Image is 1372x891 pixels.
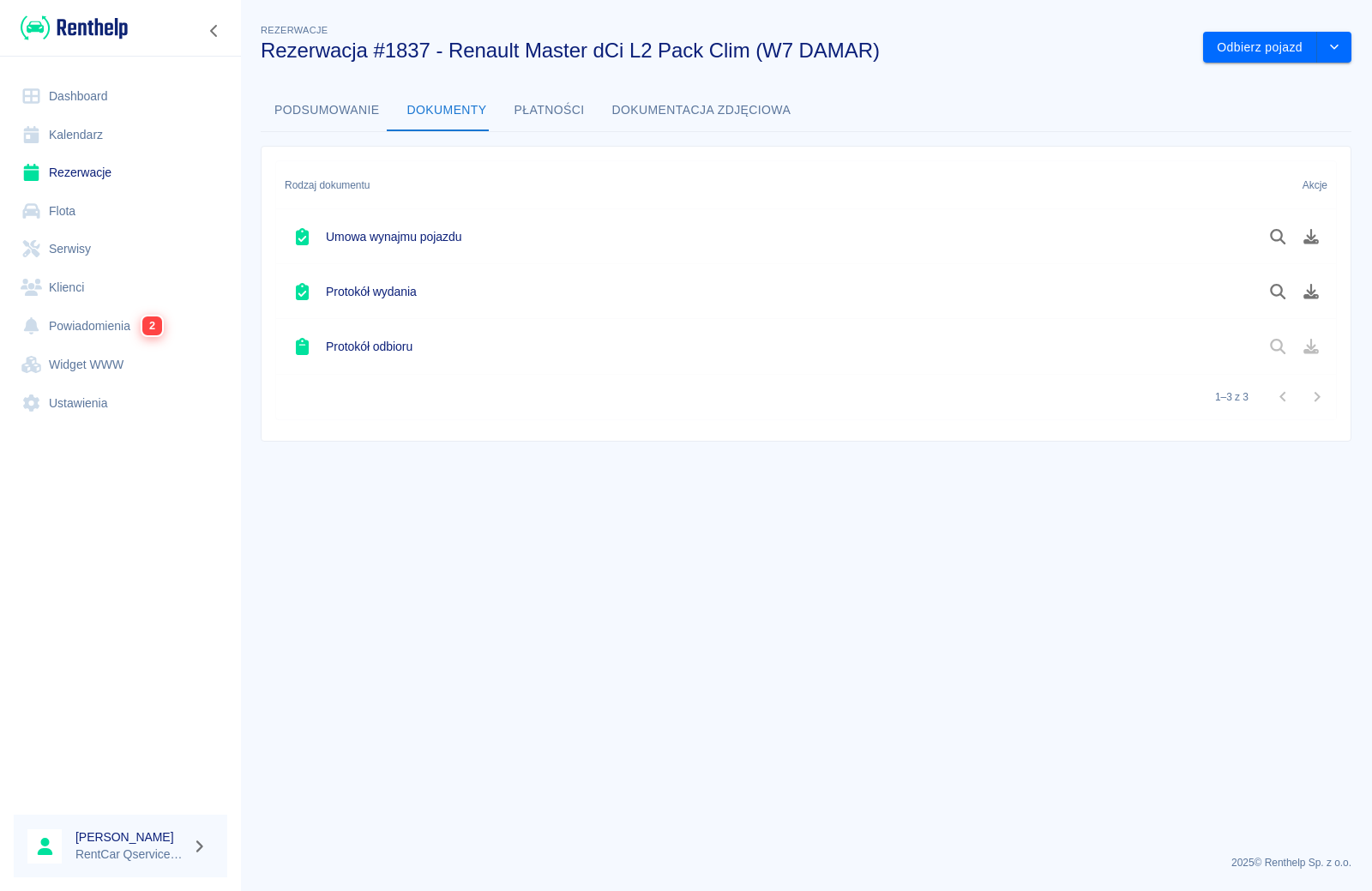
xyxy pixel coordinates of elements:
[261,25,328,35] span: Rezerwacje
[14,77,227,116] a: Dashboard
[75,846,185,864] p: RentCar Qservice Damar Parts
[21,14,128,42] img: Renthelp logo
[1203,32,1317,63] button: Odbierz pojazd
[1236,161,1336,209] div: Akcje
[261,855,1351,870] p: 2025 © Renthelp Sp. z o.o.
[326,228,461,245] h6: Umowa wynajmu pojazdu
[276,161,1236,209] div: Rodzaj dokumentu
[326,338,412,355] h6: Protokół odbioru
[1215,389,1249,405] p: 1–3 z 3
[75,828,185,846] h6: [PERSON_NAME]
[1261,222,1295,251] button: Podgląd dokumentu
[1261,277,1295,306] button: Podgląd dokumentu
[326,283,417,300] h6: Protokół wydania
[285,161,370,209] div: Rodzaj dokumentu
[599,90,805,131] button: Dokumentacja zdjęciowa
[1295,277,1328,306] button: Pobierz dokument
[202,20,227,42] button: Zwiń nawigację
[1295,222,1328,251] button: Pobierz dokument
[14,154,227,192] a: Rezerwacje
[14,192,227,231] a: Flota
[14,116,227,154] a: Kalendarz
[14,384,227,423] a: Ustawienia
[14,14,128,42] a: Renthelp logo
[1303,161,1327,209] div: Akcje
[14,346,227,384] a: Widget WWW
[1317,32,1351,63] button: drop-down
[394,90,501,131] button: Dokumenty
[14,230,227,268] a: Serwisy
[14,268,227,307] a: Klienci
[261,39,1189,63] h3: Rezerwacja #1837 - Renault Master dCi L2 Pack Clim (W7 DAMAR)
[501,90,599,131] button: Płatności
[261,90,394,131] button: Podsumowanie
[14,306,227,346] a: Powiadomienia2
[141,316,162,335] span: 2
